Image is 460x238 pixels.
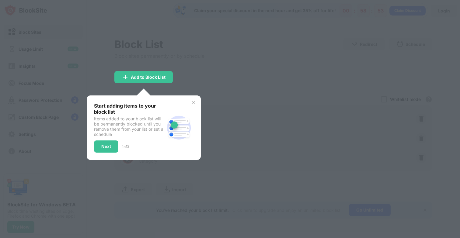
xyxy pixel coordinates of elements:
div: Items added to your block list will be permanently blocked until you remove them from your list o... [94,116,164,137]
div: Next [101,144,111,149]
img: block-site.svg [164,113,193,142]
div: 1 of 3 [122,144,129,149]
img: x-button.svg [191,100,196,105]
div: Start adding items to your block list [94,103,164,115]
div: Add to Block List [131,75,166,80]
